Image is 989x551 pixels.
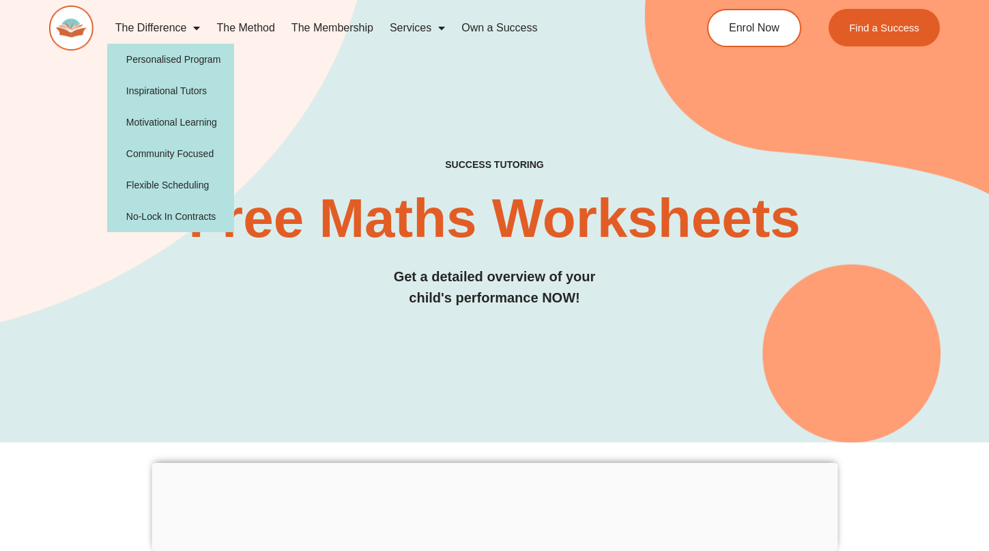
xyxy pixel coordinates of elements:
[453,12,545,44] a: Own a Success
[729,23,779,33] span: Enrol Now
[107,12,209,44] a: The Difference
[107,12,657,44] nav: Menu
[49,266,939,309] h3: Get a detailed overview of your child's performance NOW!
[49,191,939,246] h2: Free Maths Worksheets​
[49,159,939,171] h4: SUCCESS TUTORING​
[107,201,235,232] a: No-Lock In Contracts
[208,12,283,44] a: The Method
[107,138,235,169] a: Community Focused
[707,9,801,47] a: Enrol Now
[152,463,837,548] iframe: Advertisement
[107,75,235,107] a: Inspirational Tutors
[107,44,235,232] ul: The Difference
[849,23,919,33] span: Find a Success
[107,44,235,75] a: Personalised Program
[283,12,382,44] a: The Membership
[107,107,235,138] a: Motivational Learning
[829,9,940,46] a: Find a Success
[382,12,453,44] a: Services
[107,169,235,201] a: Flexible Scheduling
